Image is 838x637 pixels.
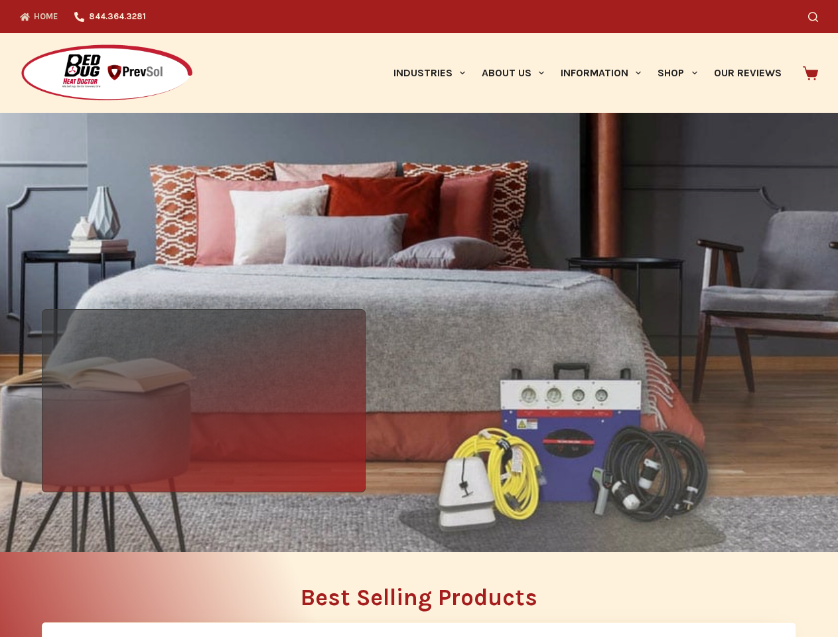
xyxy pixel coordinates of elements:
[650,33,705,113] a: Shop
[385,33,790,113] nav: Primary
[705,33,790,113] a: Our Reviews
[473,33,552,113] a: About Us
[553,33,650,113] a: Information
[20,44,194,103] img: Prevsol/Bed Bug Heat Doctor
[808,12,818,22] button: Search
[385,33,473,113] a: Industries
[42,586,796,609] h2: Best Selling Products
